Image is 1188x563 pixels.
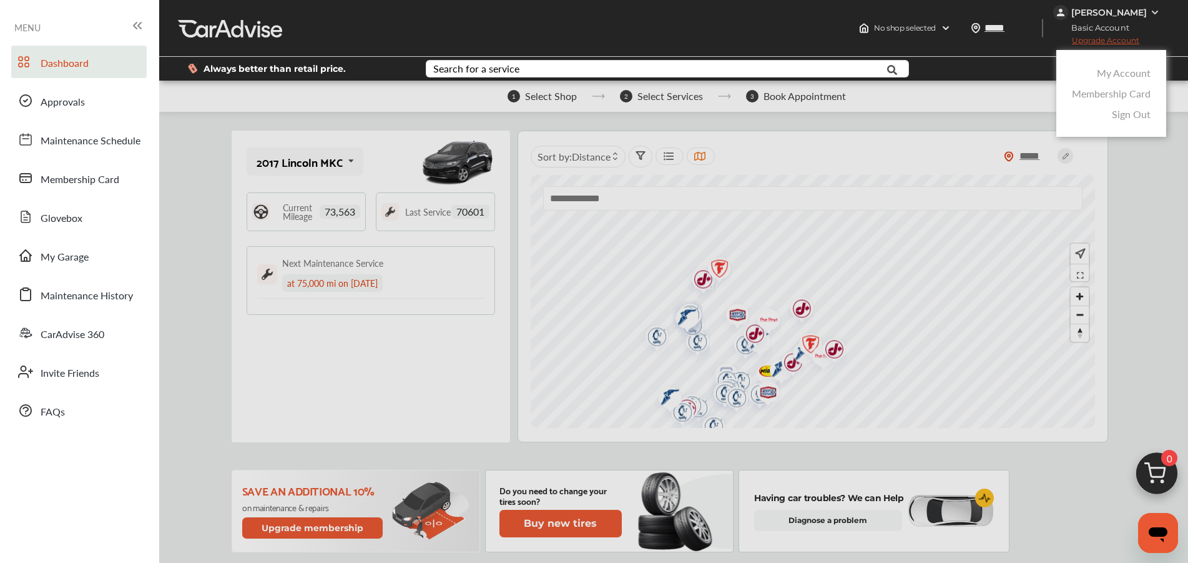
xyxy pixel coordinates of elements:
[11,123,147,156] a: Maintenance Schedule
[11,278,147,311] a: Maintenance History
[41,249,89,266] span: My Garage
[11,84,147,117] a: Approvals
[41,211,82,227] span: Glovebox
[204,64,346,73] span: Always better than retail price.
[1127,447,1187,507] img: cart_icon.3d0951e8.svg
[41,327,104,343] span: CarAdvise 360
[41,56,89,72] span: Dashboard
[41,404,65,421] span: FAQs
[11,317,147,349] a: CarAdvise 360
[14,22,41,32] span: MENU
[11,162,147,194] a: Membership Card
[1161,450,1177,466] span: 0
[11,239,147,272] a: My Garage
[41,172,119,188] span: Membership Card
[41,94,85,111] span: Approvals
[188,63,197,74] img: dollor_label_vector.a70140d1.svg
[41,288,133,304] span: Maintenance History
[11,356,147,388] a: Invite Friends
[11,201,147,233] a: Glovebox
[433,64,519,74] div: Search for a service
[1072,86,1151,101] a: Membership Card
[11,394,147,427] a: FAQs
[1112,107,1151,121] a: Sign Out
[41,133,140,149] span: Maintenance Schedule
[1097,66,1151,80] a: My Account
[1138,513,1178,553] iframe: Button to launch messaging window
[11,46,147,78] a: Dashboard
[41,366,99,382] span: Invite Friends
